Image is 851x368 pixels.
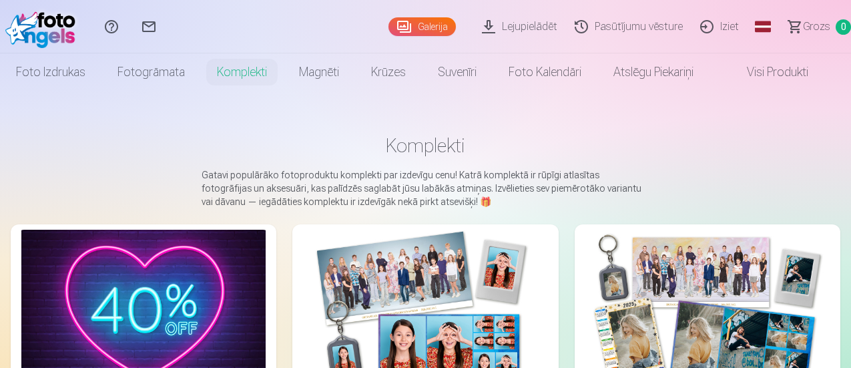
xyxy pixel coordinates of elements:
[101,53,201,91] a: Fotogrāmata
[803,19,830,35] span: Grozs
[355,53,422,91] a: Krūzes
[21,134,830,158] h1: Komplekti
[422,53,493,91] a: Suvenīri
[5,5,82,48] img: /fa1
[493,53,597,91] a: Foto kalendāri
[388,17,456,36] a: Galerija
[283,53,355,91] a: Magnēti
[836,19,851,35] span: 0
[201,53,283,91] a: Komplekti
[710,53,824,91] a: Visi produkti
[597,53,710,91] a: Atslēgu piekariņi
[202,168,650,208] p: Gatavi populārāko fotoproduktu komplekti par izdevīgu cenu! Katrā komplektā ir rūpīgi atlasītas f...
